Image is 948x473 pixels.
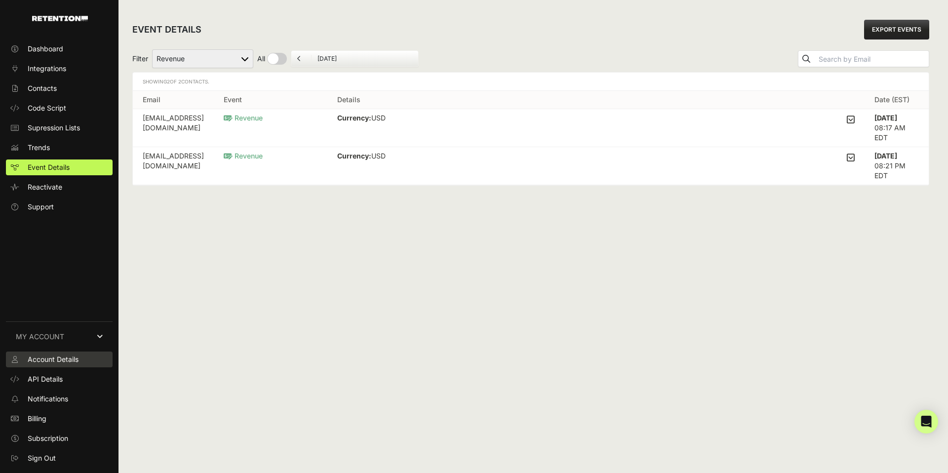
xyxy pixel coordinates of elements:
th: Date (EST) [865,91,929,109]
span: Trends [28,143,50,153]
span: Revenue [224,152,263,160]
td: 08:17 AM EDT [865,109,929,147]
input: Search by Email [817,52,929,66]
h2: EVENT DETAILS [132,23,201,37]
strong: Currency: [337,114,371,122]
a: Dashboard [6,41,113,57]
a: Trends [6,140,113,156]
a: Code Script [6,100,113,116]
span: Code Script [28,103,66,113]
span: Filter [132,54,148,64]
a: MY ACCOUNT [6,321,113,352]
span: 2 [167,79,170,84]
span: Account Details [28,355,79,364]
p: USD [337,113,421,123]
span: MY ACCOUNT [16,332,64,342]
span: Subscription [28,434,68,443]
a: Integrations [6,61,113,77]
img: Retention.com [32,16,88,21]
span: Billing [28,414,46,424]
a: Supression Lists [6,120,113,136]
td: 08:21 PM EDT [865,147,929,185]
span: Reactivate [28,182,62,192]
span: 2 [178,79,181,84]
span: Event Details [28,162,70,172]
a: Contacts [6,80,113,96]
span: Revenue [224,114,263,122]
a: Sign Out [6,450,113,466]
div: Showing of [143,77,209,86]
p: USD [337,151,419,161]
span: Supression Lists [28,123,80,133]
a: API Details [6,371,113,387]
a: Notifications [6,391,113,407]
td: [EMAIL_ADDRESS][DOMAIN_NAME] [133,147,214,185]
span: Dashboard [28,44,63,54]
span: Contacts [28,83,57,93]
span: Contacts. [177,79,209,84]
span: Sign Out [28,453,56,463]
a: Reactivate [6,179,113,195]
th: Email [133,91,214,109]
a: Event Details [6,159,113,175]
a: Account Details [6,352,113,367]
th: Event [214,91,327,109]
span: Support [28,202,54,212]
strong: Currency: [337,152,371,160]
span: Notifications [28,394,68,404]
th: Details [327,91,865,109]
strong: [DATE] [874,114,897,122]
strong: [DATE] [874,152,897,160]
select: Filter [152,49,253,68]
a: Subscription [6,431,113,446]
a: Support [6,199,113,215]
div: Open Intercom Messenger [914,410,938,434]
span: API Details [28,374,63,384]
a: Billing [6,411,113,427]
td: [EMAIL_ADDRESS][DOMAIN_NAME] [133,109,214,147]
span: Integrations [28,64,66,74]
a: EXPORT EVENTS [864,20,929,39]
